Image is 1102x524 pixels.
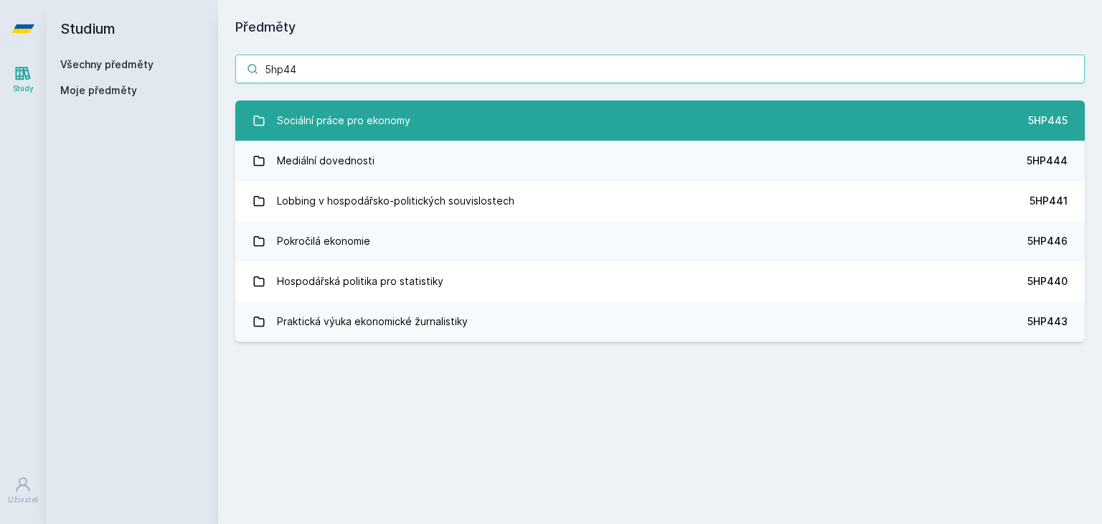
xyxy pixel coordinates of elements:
a: Sociální práce pro ekonomy 5HP445 [235,100,1085,141]
a: Uživatel [3,469,43,513]
div: Pokročilá ekonomie [277,227,370,256]
div: 5HP446 [1027,234,1068,248]
div: Sociální práce pro ekonomy [277,106,410,135]
a: Praktická výuka ekonomické žurnalistiky 5HP443 [235,301,1085,342]
h1: Předměty [235,17,1085,37]
a: Pokročilá ekonomie 5HP446 [235,221,1085,261]
div: Mediální dovednosti [277,146,375,175]
div: 5HP445 [1028,113,1068,128]
a: Study [3,57,43,101]
a: Všechny předměty [60,58,154,70]
div: Hospodářská politika pro statistiky [277,267,443,296]
a: Hospodářská politika pro statistiky 5HP440 [235,261,1085,301]
div: Lobbing v hospodářsko-politických souvislostech [277,187,514,215]
div: 5HP443 [1027,314,1068,329]
div: Praktická výuka ekonomické žurnalistiky [277,307,468,336]
a: Lobbing v hospodářsko-politických souvislostech 5HP441 [235,181,1085,221]
span: Moje předměty [60,83,137,98]
div: Uživatel [8,495,38,505]
input: Název nebo ident předmětu… [235,55,1085,83]
a: Mediální dovednosti 5HP444 [235,141,1085,181]
div: 5HP444 [1027,154,1068,168]
div: 5HP440 [1027,274,1068,289]
div: Study [13,83,34,94]
div: 5HP441 [1030,194,1068,208]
